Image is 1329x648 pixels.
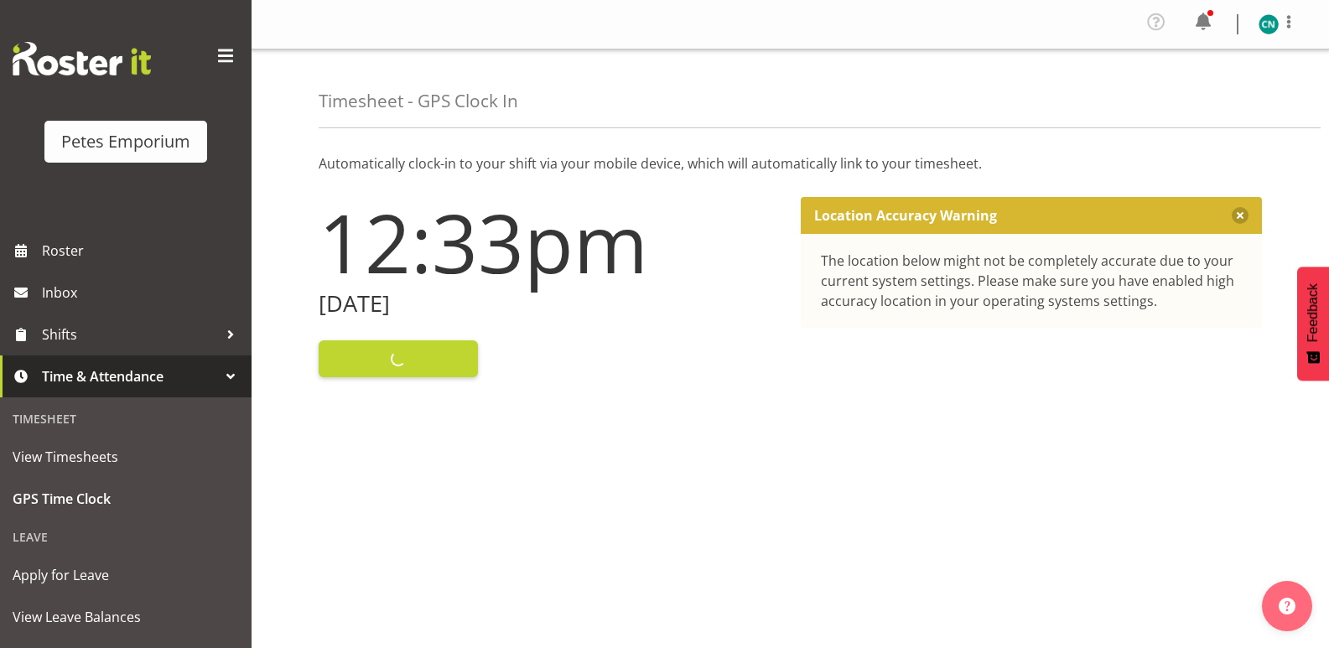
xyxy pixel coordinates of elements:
span: GPS Time Clock [13,486,239,511]
span: Apply for Leave [13,562,239,588]
span: Roster [42,238,243,263]
a: GPS Time Clock [4,478,247,520]
div: Leave [4,520,247,554]
a: View Timesheets [4,436,247,478]
span: View Leave Balances [13,604,239,630]
p: Location Accuracy Warning [814,207,997,224]
h4: Timesheet - GPS Clock In [319,91,518,111]
span: Shifts [42,322,218,347]
img: christine-neville11214.jpg [1259,14,1279,34]
div: The location below might not be completely accurate due to your current system settings. Please m... [821,251,1243,311]
span: Time & Attendance [42,364,218,389]
h1: 12:33pm [319,197,781,288]
button: Close message [1232,207,1249,224]
h2: [DATE] [319,291,781,317]
p: Automatically clock-in to your shift via your mobile device, which will automatically link to you... [319,153,1262,174]
span: Feedback [1306,283,1321,342]
div: Petes Emporium [61,129,190,154]
img: help-xxl-2.png [1279,598,1295,614]
span: Inbox [42,280,243,305]
a: Apply for Leave [4,554,247,596]
button: Feedback - Show survey [1297,267,1329,381]
img: Rosterit website logo [13,42,151,75]
a: View Leave Balances [4,596,247,638]
div: Timesheet [4,402,247,436]
span: View Timesheets [13,444,239,469]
